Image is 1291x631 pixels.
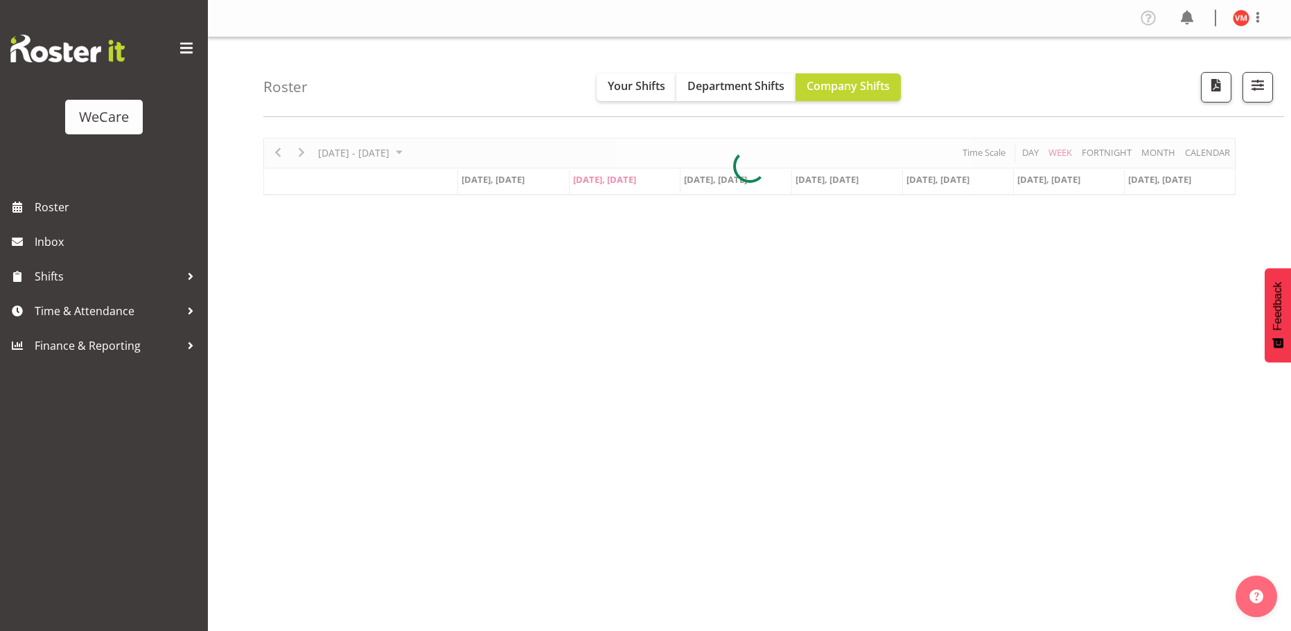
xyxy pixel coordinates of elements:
[35,197,201,217] span: Roster
[35,266,180,287] span: Shifts
[1242,72,1273,103] button: Filter Shifts
[10,35,125,62] img: Rosterit website logo
[676,73,796,101] button: Department Shifts
[807,78,890,94] span: Company Shifts
[1265,268,1291,362] button: Feedback - Show survey
[35,231,201,252] span: Inbox
[687,78,784,94] span: Department Shifts
[1272,282,1284,330] span: Feedback
[35,335,180,356] span: Finance & Reporting
[597,73,676,101] button: Your Shifts
[1233,10,1249,26] img: viktoriia-molchanova11567.jpg
[35,301,180,321] span: Time & Attendance
[263,79,308,95] h4: Roster
[608,78,665,94] span: Your Shifts
[1249,589,1263,603] img: help-xxl-2.png
[79,107,129,127] div: WeCare
[796,73,901,101] button: Company Shifts
[1201,72,1231,103] button: Download a PDF of the roster according to the set date range.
